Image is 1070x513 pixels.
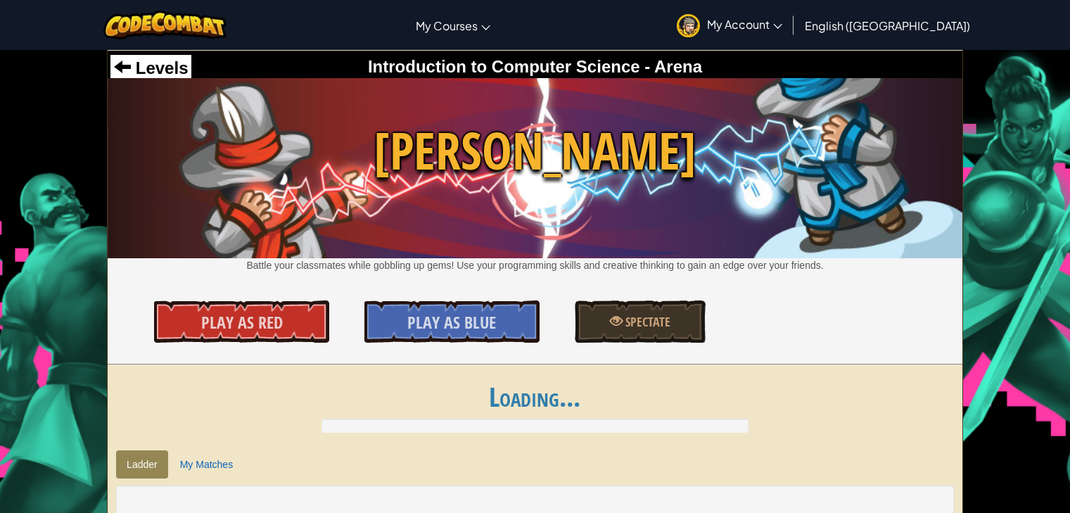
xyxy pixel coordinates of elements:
a: My Matches [170,450,243,479]
a: Ladder [116,450,168,479]
span: Play As Red [201,311,283,334]
h1: Loading... [108,382,962,412]
span: [PERSON_NAME] [108,115,962,187]
span: - Arena [640,57,702,76]
span: English ([GEOGRAPHIC_DATA]) [805,18,970,33]
span: Spectate [623,313,670,331]
a: Spectate [575,300,706,343]
span: My Courses [416,18,478,33]
a: English ([GEOGRAPHIC_DATA]) [798,6,977,44]
span: My Account [707,17,782,32]
a: Levels [114,58,188,77]
span: Introduction to Computer Science [368,57,640,76]
img: CodeCombat logo [103,11,227,39]
p: Battle your classmates while gobbling up gems! Use your programming skills and creative thinking ... [108,258,962,272]
img: Wakka Maul [108,78,962,258]
a: My Courses [409,6,497,44]
img: avatar [677,14,700,37]
span: Levels [131,58,188,77]
a: My Account [670,3,789,47]
span: Play As Blue [407,311,496,334]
